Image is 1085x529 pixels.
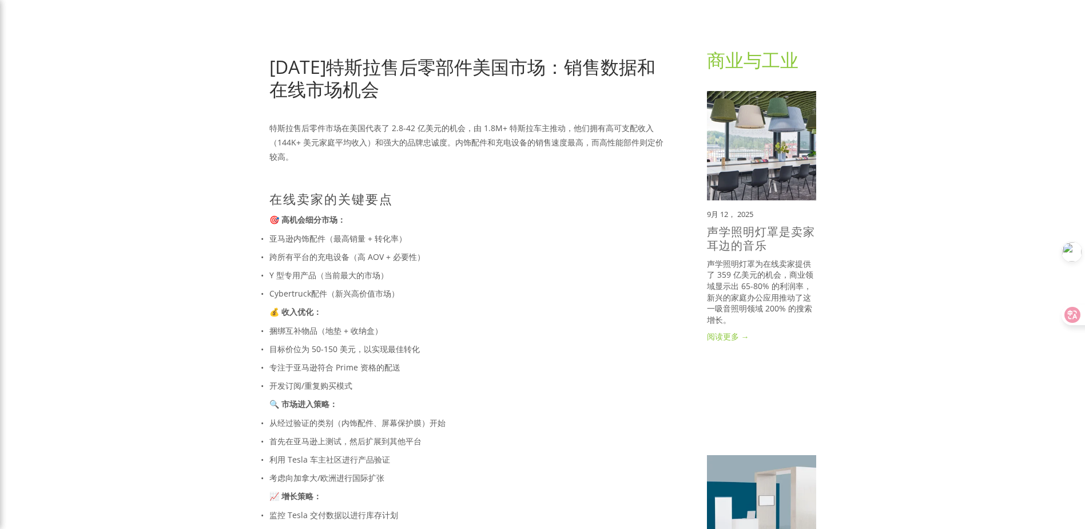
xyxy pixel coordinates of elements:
strong: 💰 收入优化： [269,306,321,317]
p: 声学照明灯罩为在线卖家提供了 359 亿美元的机会，商业领域显示出 65-80% 的利润率，新兴的家庭办公应用推动了这一吸音照明领域 200% 的搜索增长。 [707,258,816,326]
a: [DATE]特斯拉售后零部件美国市场：销售数据和在线市场机会 [269,54,655,101]
p: 从经过验证的类别（内饰配件、屏幕保护膜）开始 [269,416,670,430]
strong: 🎯 高机会细分市场： [269,214,345,225]
a: 商业与工业 [707,48,798,72]
p: 特斯拉售后零件市场在美国代表了 2.8-42 亿美元的机会，由 1.8M+ 特斯拉车主推动，他们拥有高可支配收入（144K+ 美元家庭平均收入）和强大的品牌忠诚度。内饰配件和充电设备的销售速度最... [269,121,670,164]
h2: 在线卖家的关键要点 [269,191,670,206]
strong: 📈 增长策略： [269,491,321,502]
p: Y 型专用产品（当前最大的市场） [269,268,670,282]
p: 开发订阅/重复购买模式 [269,378,670,393]
p: 捆绑互补物品（地垫 + 收纳盒） [269,323,670,338]
p: 考虑向加拿大/欧洲进行国际扩张 [269,471,670,485]
time: 9月 12， 2025 [707,209,753,219]
p: 首先在亚马逊上测试，然后扩展到其他平台 [269,434,670,448]
img: 声学照明灯罩是卖家耳边的音乐 [707,91,816,200]
a: 阅读更多 → [707,331,816,342]
p: 目标价位为 50-150 美元，以实现最佳转化 [269,342,670,356]
p: 监控 Tesla 交付数据以进行库存计划 [269,508,670,522]
strong: 🔍 市场进入策略： [269,398,337,409]
a: 声学照明灯罩是卖家耳边的音乐 [707,224,815,253]
p: 专注于亚马逊符合 Prime 资格的配送 [269,360,670,374]
p: 利用 Tesla 车主社区进行产品验证 [269,452,670,467]
p: 亚马逊内饰配件（最高销量 + 转化率） [269,231,670,246]
p: 跨所有平台的充电设备（高 AOV + 必要性） [269,250,670,264]
p: Cybertruck配件（新兴高价值市场） [269,286,670,301]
